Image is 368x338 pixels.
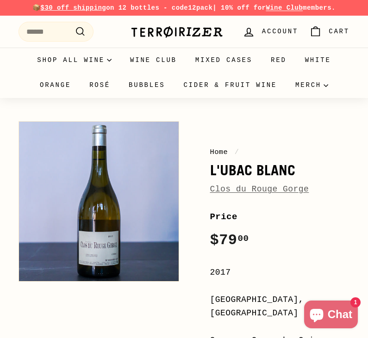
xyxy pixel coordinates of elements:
[210,162,350,178] h1: L'Ubac Blanc
[237,18,304,45] a: Account
[210,293,350,320] div: [GEOGRAPHIC_DATA], [GEOGRAPHIC_DATA]
[237,234,249,244] sup: 00
[301,301,361,331] inbox-online-store-chat: Shopify online store chat
[296,48,340,73] a: White
[31,73,80,98] a: Orange
[286,73,337,98] summary: Merch
[329,26,349,37] span: Cart
[188,4,212,12] strong: 12pack
[210,210,350,224] label: Price
[121,48,186,73] a: Wine Club
[19,122,179,281] img: L'Ubac Blanc
[210,147,350,158] nav: breadcrumbs
[19,3,349,13] p: 📦 on 12 bottles - code | 10% off for members.
[210,148,228,156] a: Home
[266,4,303,12] a: Wine Club
[174,73,286,98] a: Cider & Fruit Wine
[186,48,262,73] a: Mixed Cases
[262,26,298,37] span: Account
[210,266,350,279] div: 2017
[304,18,355,45] a: Cart
[210,232,249,249] span: $79
[262,48,296,73] a: Red
[119,73,174,98] a: Bubbles
[232,148,242,156] span: /
[41,4,106,12] span: $30 off shipping
[80,73,119,98] a: Rosé
[210,184,309,194] a: Clos du Rouge Gorge
[28,48,121,73] summary: Shop all wine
